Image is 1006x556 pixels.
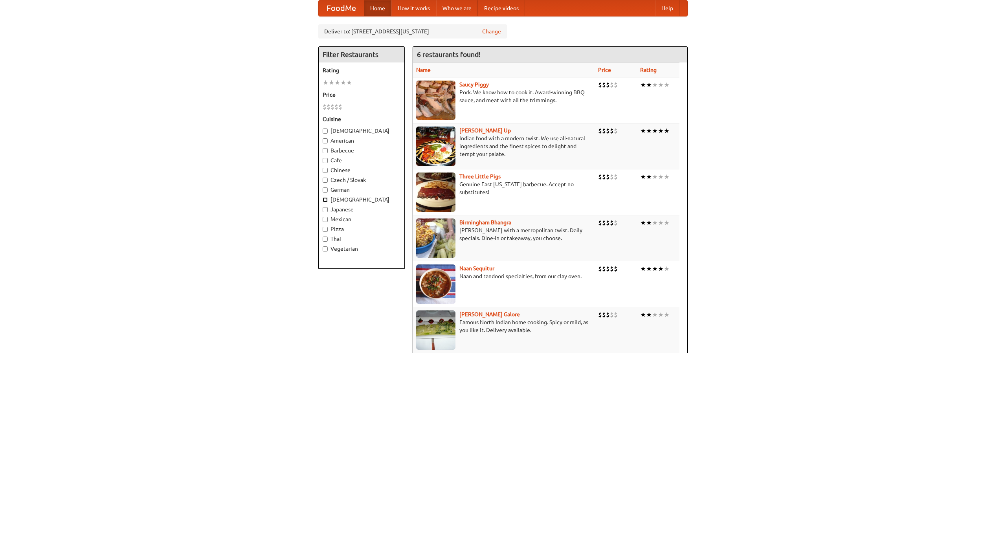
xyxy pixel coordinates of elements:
[323,187,328,193] input: German
[346,78,352,87] li: ★
[646,172,652,181] li: ★
[323,78,329,87] li: ★
[658,172,664,181] li: ★
[598,172,602,181] li: $
[478,0,525,16] a: Recipe videos
[606,264,610,273] li: $
[640,172,646,181] li: ★
[602,127,606,135] li: $
[329,78,334,87] li: ★
[416,67,431,73] a: Name
[327,103,330,111] li: $
[664,310,670,319] li: ★
[459,219,511,226] a: Birmingham Bhangra
[323,217,328,222] input: Mexican
[323,128,328,134] input: [DEMOGRAPHIC_DATA]
[614,127,618,135] li: $
[598,127,602,135] li: $
[323,137,400,145] label: American
[364,0,391,16] a: Home
[323,246,328,251] input: Vegetarian
[323,178,328,183] input: Czech / Slovak
[610,218,614,227] li: $
[459,311,520,317] a: [PERSON_NAME] Galore
[459,127,511,134] a: [PERSON_NAME] Up
[330,103,334,111] li: $
[459,173,501,180] a: Three Little Pigs
[664,127,670,135] li: ★
[602,218,606,227] li: $
[606,127,610,135] li: $
[606,310,610,319] li: $
[602,264,606,273] li: $
[323,103,327,111] li: $
[323,148,328,153] input: Barbecue
[658,127,664,135] li: ★
[640,218,646,227] li: ★
[323,215,400,223] label: Mexican
[640,310,646,319] li: ★
[323,138,328,143] input: American
[610,172,614,181] li: $
[416,264,455,304] img: naansequitur.jpg
[606,172,610,181] li: $
[416,218,455,258] img: bhangra.jpg
[646,218,652,227] li: ★
[646,264,652,273] li: ★
[334,78,340,87] li: ★
[664,81,670,89] li: ★
[338,103,342,111] li: $
[610,264,614,273] li: $
[614,310,618,319] li: $
[319,0,364,16] a: FoodMe
[655,0,679,16] a: Help
[664,264,670,273] li: ★
[640,127,646,135] li: ★
[334,103,338,111] li: $
[652,81,658,89] li: ★
[323,196,400,204] label: [DEMOGRAPHIC_DATA]
[602,172,606,181] li: $
[658,264,664,273] li: ★
[459,81,489,88] a: Saucy Piggy
[640,264,646,273] li: ★
[606,81,610,89] li: $
[323,115,400,123] h5: Cuisine
[416,81,455,120] img: saucy.jpg
[323,147,400,154] label: Barbecue
[323,235,400,243] label: Thai
[323,186,400,194] label: German
[323,156,400,164] label: Cafe
[323,166,400,174] label: Chinese
[614,172,618,181] li: $
[323,225,400,233] label: Pizza
[658,81,664,89] li: ★
[459,265,494,272] b: Naan Sequitur
[646,127,652,135] li: ★
[319,47,404,62] h4: Filter Restaurants
[416,88,592,104] p: Pork. We know how to cook it. Award-winning BBQ sauce, and meat with all the trimmings.
[652,264,658,273] li: ★
[416,318,592,334] p: Famous North Indian home cooking. Spicy or mild, as you like it. Delivery available.
[598,264,602,273] li: $
[664,218,670,227] li: ★
[664,172,670,181] li: ★
[610,310,614,319] li: $
[416,127,455,166] img: curryup.jpg
[614,218,618,227] li: $
[658,218,664,227] li: ★
[610,81,614,89] li: $
[391,0,436,16] a: How it works
[323,66,400,74] h5: Rating
[323,245,400,253] label: Vegetarian
[323,207,328,212] input: Japanese
[323,127,400,135] label: [DEMOGRAPHIC_DATA]
[323,168,328,173] input: Chinese
[606,218,610,227] li: $
[646,310,652,319] li: ★
[640,81,646,89] li: ★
